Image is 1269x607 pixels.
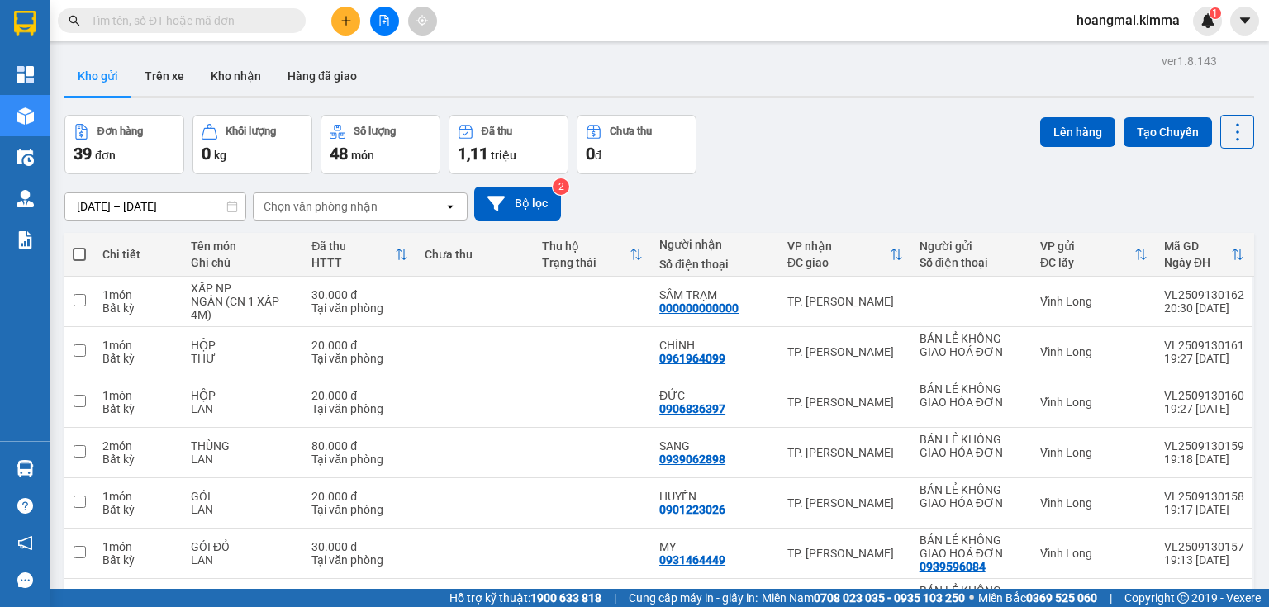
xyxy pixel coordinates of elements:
[102,288,174,301] div: 1 món
[303,233,416,277] th: Toggle SortBy
[17,149,34,166] img: warehouse-icon
[191,352,295,365] div: THƯ
[97,126,143,137] div: Đơn hàng
[102,490,174,503] div: 1 món
[1177,592,1189,604] span: copyright
[474,187,561,221] button: Bộ lọc
[191,439,295,453] div: THÙNG
[659,238,771,251] div: Người nhận
[1212,7,1218,19] span: 1
[482,126,512,137] div: Đã thu
[1162,52,1217,70] div: ver 1.8.143
[920,533,1024,560] div: BÁN LẺ KHÔNG GIAO HOÁ ĐƠN
[1164,301,1244,315] div: 20:30 [DATE]
[610,126,652,137] div: Chưa thu
[102,402,174,415] div: Bất kỳ
[659,553,725,567] div: 0931464449
[1238,13,1252,28] span: caret-down
[1164,453,1244,466] div: 19:18 [DATE]
[779,233,911,277] th: Toggle SortBy
[659,503,725,516] div: 0901223026
[787,295,903,308] div: TP. [PERSON_NAME]
[191,282,295,295] div: XẤP NP
[659,339,771,352] div: CHÍNH
[1164,490,1244,503] div: VL2509130158
[102,248,174,261] div: Chi tiết
[330,144,348,164] span: 48
[787,396,903,409] div: TP. [PERSON_NAME]
[586,144,595,164] span: 0
[1164,439,1244,453] div: VL2509130159
[370,7,399,36] button: file-add
[17,498,33,514] span: question-circle
[449,589,601,607] span: Hỗ trợ kỹ thuật:
[1164,389,1244,402] div: VL2509130160
[1040,345,1148,358] div: Vĩnh Long
[191,339,295,352] div: HỘP
[659,402,725,415] div: 0906836397
[321,115,440,174] button: Số lượng48món
[191,256,295,269] div: Ghi chú
[787,496,903,510] div: TP. [PERSON_NAME]
[378,15,390,26] span: file-add
[1164,256,1231,269] div: Ngày ĐH
[17,460,34,477] img: warehouse-icon
[416,15,428,26] span: aim
[1040,496,1148,510] div: Vĩnh Long
[91,12,286,30] input: Tìm tên, số ĐT hoặc mã đơn
[920,560,986,573] div: 0939596084
[102,389,174,402] div: 1 món
[264,198,378,215] div: Chọn văn phòng nhận
[920,483,1024,510] div: BÁN LẺ KHÔNG GIAO HÓA ĐƠN
[787,256,890,269] div: ĐC giao
[787,239,890,253] div: VP nhận
[311,256,394,269] div: HTTT
[762,589,965,607] span: Miền Nam
[274,56,370,96] button: Hàng đã giao
[191,453,295,466] div: LAN
[64,56,131,96] button: Kho gửi
[449,115,568,174] button: Đã thu1,11 triệu
[1210,7,1221,19] sup: 1
[629,589,758,607] span: Cung cấp máy in - giấy in:
[920,382,1024,409] div: BÁN LẺ KHÔNG GIAO HÓA ĐƠN
[311,389,407,402] div: 20.000 đ
[1164,339,1244,352] div: VL2509130161
[595,149,601,162] span: đ
[102,439,174,453] div: 2 món
[542,256,630,269] div: Trạng thái
[311,288,407,301] div: 30.000 đ
[191,553,295,567] div: LAN
[425,248,525,261] div: Chưa thu
[1164,402,1244,415] div: 19:27 [DATE]
[331,7,360,36] button: plus
[191,490,295,503] div: GÓI
[444,200,457,213] svg: open
[311,339,407,352] div: 20.000 đ
[1164,288,1244,301] div: VL2509130162
[102,339,174,352] div: 1 món
[74,144,92,164] span: 39
[191,389,295,402] div: HỘP
[17,572,33,588] span: message
[659,389,771,402] div: ĐỨC
[102,453,174,466] div: Bất kỳ
[340,15,352,26] span: plus
[920,433,1024,459] div: BÁN LẺ KHÔNG GIAO HÓA ĐƠN
[530,591,601,605] strong: 1900 633 818
[197,56,274,96] button: Kho nhận
[311,490,407,503] div: 20.000 đ
[1040,396,1148,409] div: Vĩnh Long
[102,301,174,315] div: Bất kỳ
[65,193,245,220] input: Select a date range.
[659,258,771,271] div: Số điện thoại
[351,149,374,162] span: món
[920,239,1024,253] div: Người gửi
[311,503,407,516] div: Tại văn phòng
[1164,540,1244,553] div: VL2509130157
[17,66,34,83] img: dashboard-icon
[1164,352,1244,365] div: 19:27 [DATE]
[64,115,184,174] button: Đơn hàng39đơn
[1040,239,1134,253] div: VP gửi
[659,439,771,453] div: SANG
